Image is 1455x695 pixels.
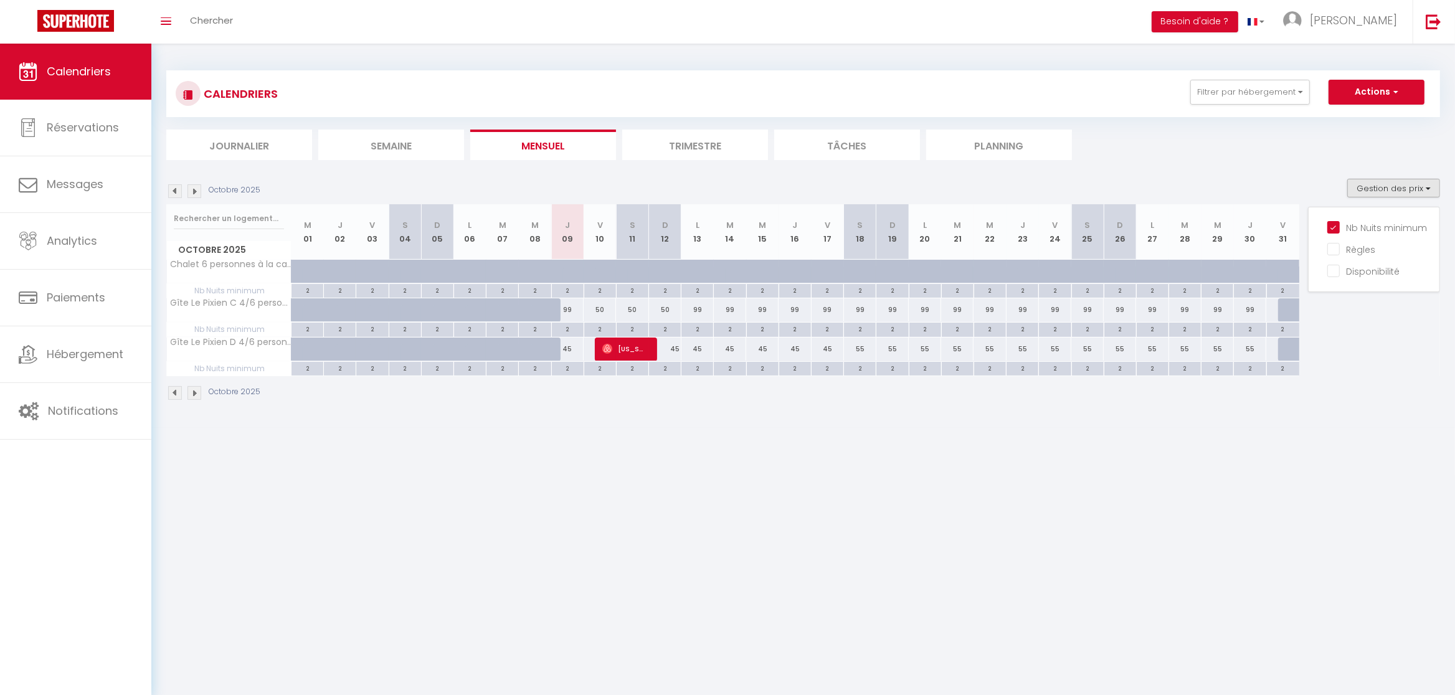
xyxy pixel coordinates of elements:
[1039,298,1071,321] div: 99
[714,298,746,321] div: 99
[974,204,1006,260] th: 22
[889,219,896,231] abbr: D
[812,298,844,321] div: 99
[1137,323,1168,334] div: 2
[1039,338,1071,361] div: 55
[356,284,388,296] div: 2
[584,298,616,321] div: 50
[1234,298,1266,321] div: 99
[1039,323,1071,334] div: 2
[389,323,421,334] div: 2
[47,64,111,79] span: Calendriers
[812,338,844,361] div: 45
[1007,204,1039,260] th: 23
[551,204,584,260] th: 09
[714,323,746,334] div: 2
[552,362,584,374] div: 2
[1169,362,1201,374] div: 2
[1310,12,1397,28] span: [PERSON_NAME]
[454,362,486,374] div: 2
[324,323,356,334] div: 2
[649,323,681,334] div: 2
[551,338,584,361] div: 45
[779,338,811,361] div: 45
[1201,204,1234,260] th: 29
[909,204,941,260] th: 20
[584,204,616,260] th: 10
[926,130,1072,160] li: Planning
[746,204,779,260] th: 15
[876,204,909,260] th: 19
[519,323,551,334] div: 2
[844,338,876,361] div: 55
[662,219,668,231] abbr: D
[812,284,843,296] div: 2
[714,204,746,260] th: 14
[1007,284,1038,296] div: 2
[324,284,356,296] div: 2
[1039,204,1071,260] th: 24
[209,184,260,196] p: Octobre 2025
[681,338,714,361] div: 45
[1104,298,1136,321] div: 99
[369,219,375,231] abbr: V
[531,219,539,231] abbr: M
[1267,284,1299,296] div: 2
[714,338,746,361] div: 45
[356,204,389,260] th: 03
[857,219,863,231] abbr: S
[681,362,713,374] div: 2
[1020,219,1025,231] abbr: J
[909,323,941,334] div: 2
[681,284,713,296] div: 2
[1214,219,1221,231] abbr: M
[167,323,291,336] span: Nb Nuits minimum
[1169,338,1201,361] div: 55
[434,219,440,231] abbr: D
[649,204,681,260] th: 12
[1234,284,1266,296] div: 2
[1234,204,1266,260] th: 30
[1169,323,1201,334] div: 2
[486,362,518,374] div: 2
[551,298,584,321] div: 99
[1329,80,1424,105] button: Actions
[616,298,648,321] div: 50
[421,204,453,260] th: 05
[942,284,974,296] div: 2
[519,204,551,260] th: 08
[1347,179,1440,197] button: Gestion des prix
[1201,338,1234,361] div: 55
[1201,362,1233,374] div: 2
[47,176,103,192] span: Messages
[304,219,311,231] abbr: M
[941,204,974,260] th: 21
[1182,219,1189,231] abbr: M
[1039,284,1071,296] div: 2
[844,362,876,374] div: 2
[681,323,713,334] div: 2
[630,219,635,231] abbr: S
[602,337,645,361] span: [US_STATE][PERSON_NAME]
[422,323,453,334] div: 2
[649,284,681,296] div: 2
[486,284,518,296] div: 2
[291,362,323,374] div: 2
[584,362,616,374] div: 2
[1426,14,1441,29] img: logout
[622,130,768,160] li: Trimestre
[617,323,648,334] div: 2
[974,362,1006,374] div: 2
[792,219,797,231] abbr: J
[844,204,876,260] th: 18
[167,241,291,259] span: Octobre 2025
[453,204,486,260] th: 06
[1104,338,1136,361] div: 55
[1234,323,1266,334] div: 2
[774,130,920,160] li: Tâches
[876,323,908,334] div: 2
[486,204,519,260] th: 07
[422,284,453,296] div: 2
[1169,204,1201,260] th: 28
[169,338,293,347] span: Gîte Le Pixien D 4/6 personnes 15 min [GEOGRAPHIC_DATA]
